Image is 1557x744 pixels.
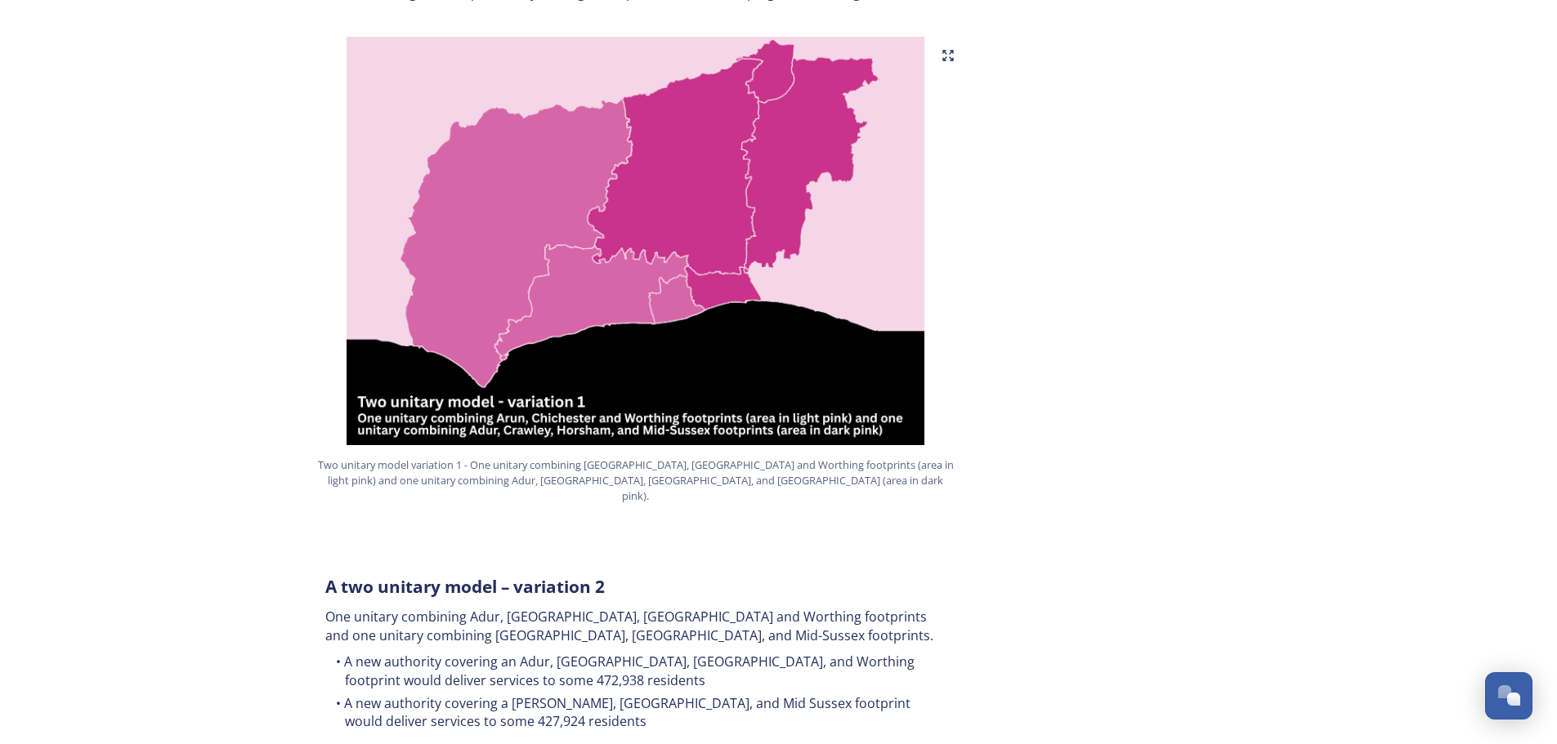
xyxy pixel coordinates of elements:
[325,575,605,598] strong: A two unitary model – variation 2
[1485,672,1532,719] button: Open Chat
[325,608,946,644] p: One unitary combining Adur, [GEOGRAPHIC_DATA], [GEOGRAPHIC_DATA] and Worthing footprints and one ...
[325,694,946,731] li: A new authority covering a [PERSON_NAME], [GEOGRAPHIC_DATA], and Mid Sussex footprint would deliv...
[325,653,946,689] li: A new authority covering an Adur, [GEOGRAPHIC_DATA], [GEOGRAPHIC_DATA], and Worthing footprint wo...
[317,457,955,505] span: Two unitary model variation 1 - One unitary combining [GEOGRAPHIC_DATA], [GEOGRAPHIC_DATA] and Wo...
